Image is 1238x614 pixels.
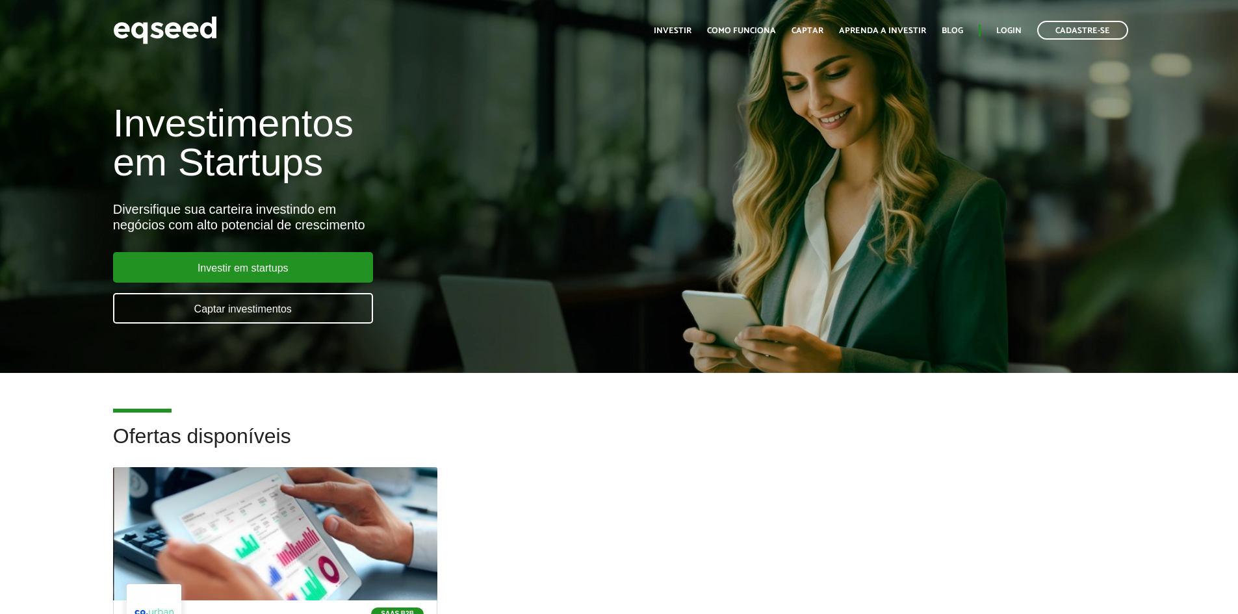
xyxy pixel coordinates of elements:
[996,27,1022,35] a: Login
[1037,21,1128,40] a: Cadastre-se
[654,27,691,35] a: Investir
[792,27,823,35] a: Captar
[113,252,373,283] a: Investir em startups
[113,293,373,324] a: Captar investimentos
[113,13,217,47] img: EqSeed
[113,104,713,182] h1: Investimentos em Startups
[707,27,776,35] a: Como funciona
[113,201,713,233] div: Diversifique sua carteira investindo em negócios com alto potencial de crescimento
[942,27,963,35] a: Blog
[113,425,1126,467] h2: Ofertas disponíveis
[839,27,926,35] a: Aprenda a investir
